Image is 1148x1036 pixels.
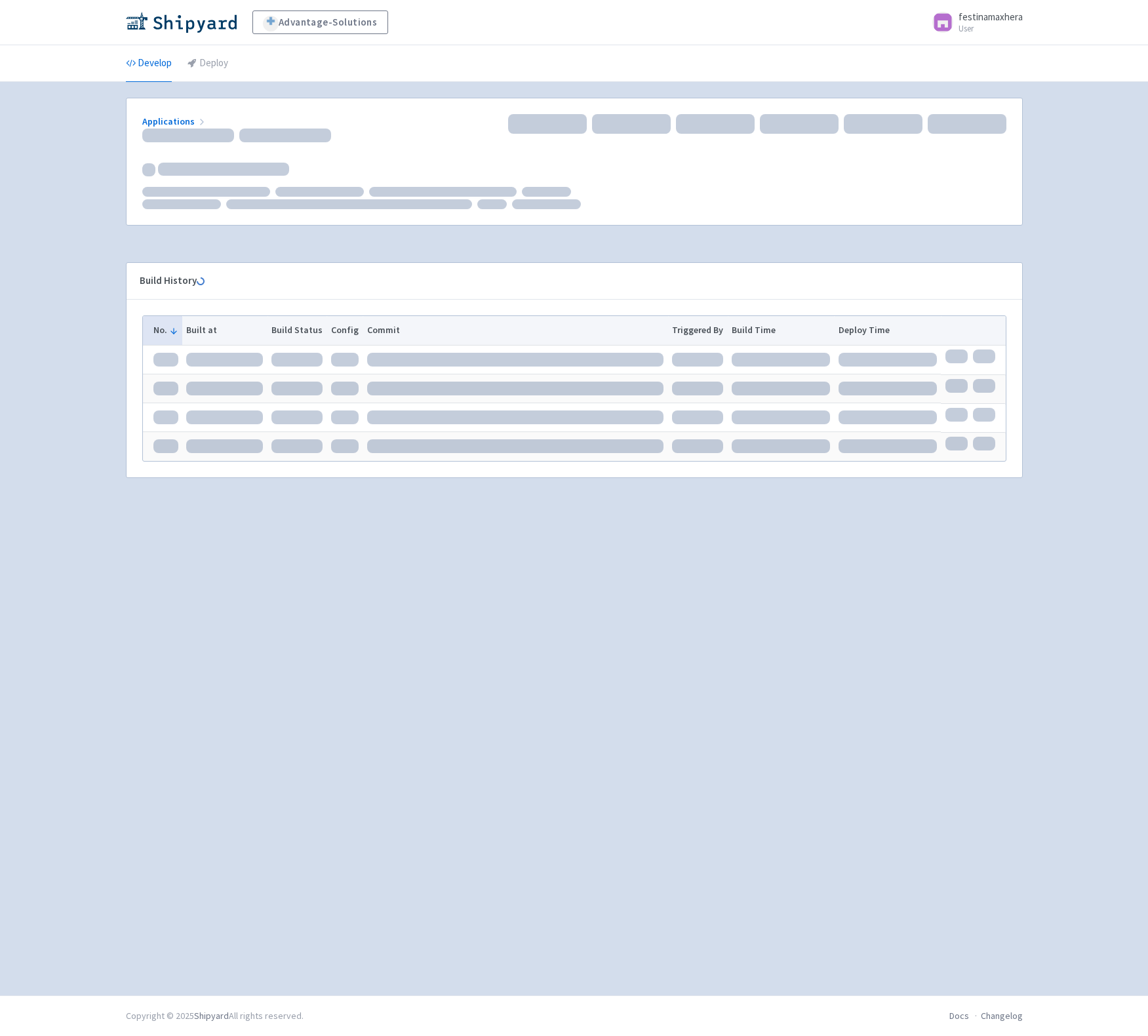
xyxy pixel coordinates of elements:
[327,316,363,345] th: Config
[924,12,1023,33] a: festinamaxhera User
[142,115,207,127] a: Applications
[194,1010,229,1022] a: Shipyard
[188,45,228,82] a: Deploy
[959,10,1023,23] span: festinamaxhera
[126,12,237,33] img: Shipyard logo
[140,273,988,289] div: Build History
[668,316,728,345] th: Triggered By
[252,10,388,34] a: Advantage-Solutions
[959,24,1023,33] small: User
[363,316,668,345] th: Commit
[182,316,267,345] th: Built at
[153,323,178,337] button: No.
[267,316,327,345] th: Build Status
[126,1009,304,1023] div: Copyright © 2025 All rights reserved.
[126,45,172,82] a: Develop
[949,1010,969,1022] a: Docs
[728,316,835,345] th: Build Time
[981,1010,1023,1022] a: Changelog
[834,316,941,345] th: Deploy Time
